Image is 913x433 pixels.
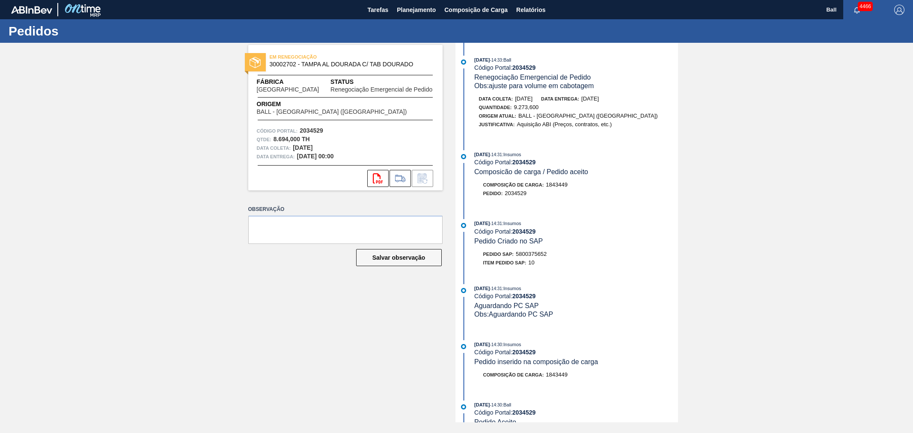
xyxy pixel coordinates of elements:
span: Justificativa: [479,122,515,127]
span: Item pedido SAP: [483,260,526,265]
span: Código Portal: [257,127,298,135]
strong: 2034529 [512,159,536,166]
span: [DATE] [474,57,490,62]
span: Data coleta: [257,144,291,152]
div: Código Portal: [474,293,678,300]
span: 4466 [858,2,873,11]
span: - 14:31 [490,152,502,157]
span: : Insumos [502,342,521,347]
img: atual [461,344,466,349]
span: Composição de Carga : [483,372,544,377]
span: [DATE] [474,152,490,157]
div: Código Portal: [474,409,678,416]
span: 2034529 [505,190,526,196]
button: Notificações [843,4,871,16]
span: 10 [528,259,534,266]
span: [DATE] [474,402,490,407]
img: Logout [894,5,904,15]
span: Composição de Carga : [483,182,544,187]
div: Abrir arquivo PDF [367,170,389,187]
span: : Insumos [502,221,521,226]
span: Pedido Aceito [474,418,516,426]
span: Pedido Criado no SAP [474,237,543,245]
span: - 14:30 [490,342,502,347]
span: 9.273,600 [514,104,539,110]
span: Pedido : [483,191,503,196]
strong: [DATE] [293,144,312,151]
span: Origem [257,100,431,109]
span: 1843449 [546,181,568,188]
div: Código Portal: [474,159,678,166]
span: [DATE] [474,342,490,347]
span: : Ball [502,402,511,407]
span: - 14:33 [490,58,502,62]
button: Salvar observação [356,249,442,266]
div: Código Portal: [474,228,678,235]
strong: 2034529 [300,127,323,134]
span: [DATE] [474,286,490,291]
span: Renegociação Emergencial de Pedido [330,86,432,93]
span: : Insumos [502,152,521,157]
span: 30002702 - TAMPA AL DOURADA C/ TAB DOURADO [270,61,425,68]
img: status [250,57,261,68]
strong: 2034529 [512,228,536,235]
div: Código Portal: [474,64,678,71]
span: Tarefas [367,5,388,15]
span: : Insumos [502,286,521,291]
img: TNhmsLtSVTkK8tSr43FrP2fwEKptu5GPRR3wAAAABJRU5ErkJggg== [11,6,52,14]
label: Observação [248,203,443,216]
strong: 2034529 [512,409,536,416]
span: Origem Atual: [479,113,516,119]
span: Planejamento [397,5,436,15]
img: atual [461,288,466,293]
span: [DATE] [581,95,599,102]
span: - 14:30 [490,403,502,407]
span: EM RENEGOCIAÇÃO [270,53,390,61]
span: Renegociação Emergencial de Pedido [474,74,591,81]
span: BALL - [GEOGRAPHIC_DATA] ([GEOGRAPHIC_DATA]) [257,109,407,115]
span: Aquisição ABI (Preços, contratos, etc.) [517,121,612,128]
span: Obs: ajuste para volume em cabotagem [474,82,594,89]
span: Fábrica [257,77,331,86]
div: Ir para Composição de Carga [390,170,411,187]
span: Composicão de carga / Pedido aceito [474,168,588,175]
span: Pedido SAP: [483,252,514,257]
strong: 2034529 [512,349,536,356]
span: Data coleta: [479,96,513,101]
h1: Pedidos [9,26,161,36]
span: [GEOGRAPHIC_DATA] [257,86,319,93]
span: BALL - [GEOGRAPHIC_DATA] ([GEOGRAPHIC_DATA]) [518,113,658,119]
span: 5800375652 [516,251,547,257]
span: [DATE] [474,221,490,226]
strong: 2034529 [512,64,536,71]
span: Aguardando PC SAP [474,302,538,309]
img: atual [461,404,466,409]
strong: [DATE] 00:00 [297,153,334,160]
span: : Ball [502,57,511,62]
span: Quantidade : [479,105,512,110]
span: Data entrega: [257,152,295,161]
span: Relatórios [516,5,545,15]
strong: 2034529 [512,293,536,300]
span: - 14:31 [490,286,502,291]
span: Pedido inserido na composição de carga [474,358,598,365]
span: 1843449 [546,371,568,378]
span: Composição de Carga [444,5,508,15]
span: - 14:31 [490,221,502,226]
div: Código Portal: [474,349,678,356]
div: Informar alteração no pedido [412,170,433,187]
span: Qtde : [257,135,271,144]
span: Data entrega: [541,96,579,101]
span: Obs: Aguardando PC SAP [474,311,553,318]
img: atual [461,223,466,228]
span: [DATE] [515,95,532,102]
img: atual [461,154,466,159]
strong: 8.694,000 TH [274,136,310,142]
span: Status [330,77,434,86]
img: atual [461,59,466,65]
